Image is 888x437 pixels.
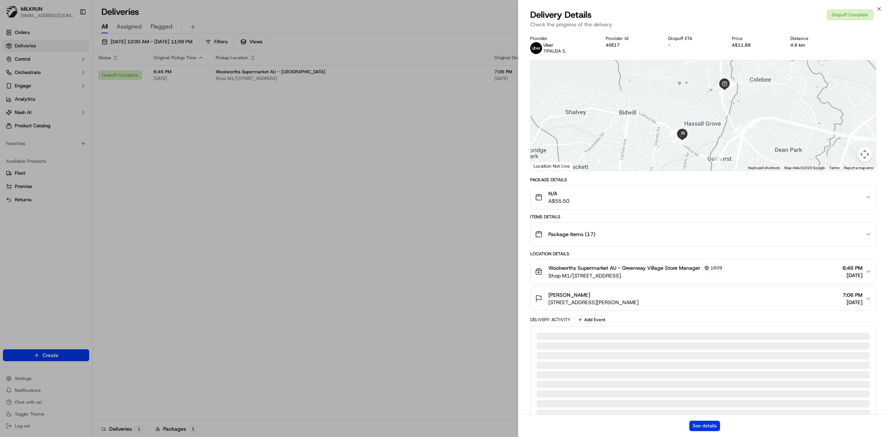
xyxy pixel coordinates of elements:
span: A$55.50 [548,197,569,205]
span: Map data ©2025 Google [784,166,825,170]
span: 1609 [710,265,722,271]
img: Google [532,161,557,171]
button: Map camera controls [857,147,872,162]
button: See details [689,421,720,431]
span: Delivery Details [530,9,592,21]
div: 8 [672,134,682,144]
div: - [668,42,720,48]
a: Report a map error [844,166,874,170]
div: Distance [790,36,836,41]
button: Package Items (17) [531,222,876,246]
div: Items Details [530,214,876,220]
a: Terms (opens in new tab) [829,166,840,170]
button: Woolworths Supermarket AU - Greenway Village Store Manager1609Shop M1/[STREET_ADDRESS]6:46 PM[DATE] [531,259,876,284]
a: Open this area in Google Maps (opens a new window) [532,161,557,171]
p: Uber [544,42,566,48]
div: 1 [727,80,737,90]
span: 6:46 PM [842,264,862,272]
div: Delivery Activity [530,317,571,323]
div: 6 [732,125,741,134]
span: Package Items ( 17 ) [548,231,595,238]
div: Dropoff ETA [668,36,720,41]
div: Provider Id [606,36,656,41]
div: Price [732,36,778,41]
button: N/AA$55.50 [531,185,876,209]
button: [PERSON_NAME][STREET_ADDRESS][PERSON_NAME]7:06 PM[DATE] [531,287,876,310]
div: 9 [668,128,678,138]
p: Check the progress of the delivery [530,21,876,28]
span: [PERSON_NAME] [548,291,590,299]
span: TIPALEIA S. [544,48,566,54]
button: Keyboard shortcuts [748,165,780,171]
div: 4.9 km [790,42,836,48]
span: Woolworths Supermarket AU - Greenway Village Store Manager [548,264,700,272]
img: uber-new-logo.jpeg [530,42,542,54]
span: N/A [548,190,569,197]
div: 7 [714,154,723,164]
button: 40E17 [606,42,620,48]
span: [STREET_ADDRESS][PERSON_NAME] [548,299,639,306]
div: Provider [530,36,594,41]
div: Location Details [530,251,876,257]
span: 7:06 PM [842,291,862,299]
span: Shop M1/[STREET_ADDRESS] [548,272,725,279]
div: 4 [719,85,729,95]
div: Package Details [530,177,876,183]
div: Location Not Live [531,161,573,171]
button: Add Event [575,315,608,324]
span: [DATE] [842,299,862,306]
div: A$11.88 [732,42,778,48]
span: [DATE] [842,272,862,279]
